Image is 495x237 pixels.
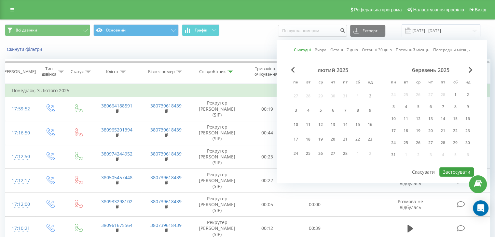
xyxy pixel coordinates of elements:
[451,91,460,99] div: 1
[366,121,374,129] div: 16
[250,66,282,77] div: Тривалість очікування
[16,28,37,33] span: Всі дзвінки
[329,135,337,143] div: 20
[244,169,291,193] td: 00:22
[414,103,422,111] div: 5
[414,115,422,123] div: 12
[291,193,338,217] td: 00:00
[41,66,56,77] div: Тип дзвінка
[316,149,325,158] div: 26
[413,78,423,88] abbr: середа
[389,139,398,147] div: 24
[398,198,423,210] span: Розмова не відбулась
[12,174,29,187] div: 17:12:17
[364,119,376,131] div: нд 16 лют 2025 р.
[101,222,132,228] a: 380961675564
[413,7,464,12] span: Налаштування профілю
[191,169,244,193] td: Рекрутер [PERSON_NAME] (SIP)
[450,78,460,88] abbr: субота
[12,222,29,235] div: 17:10:21
[473,200,488,216] div: Open Intercom Messenger
[400,114,412,124] div: вт 11 бер 2025 р.
[451,115,460,123] div: 15
[244,145,291,169] td: 00:23
[461,138,474,148] div: нд 30 бер 2025 р.
[387,126,400,136] div: пн 17 бер 2025 р.
[365,78,375,88] abbr: неділя
[101,103,132,109] a: 380664188591
[292,106,300,115] div: 3
[400,102,412,112] div: вт 4 бер 2025 р.
[341,135,350,143] div: 21
[389,103,398,111] div: 3
[316,106,325,115] div: 5
[412,102,424,112] div: ср 5 бер 2025 р.
[461,114,474,124] div: нд 16 бер 2025 р.
[424,126,437,136] div: чт 20 бер 2025 р.
[150,174,182,181] a: 380739618439
[400,138,412,148] div: вт 25 бер 2025 р.
[451,127,460,135] div: 22
[291,67,295,73] span: Previous Month
[101,198,132,205] a: 380933298102
[106,69,118,74] div: Клієнт
[437,126,449,136] div: пт 21 бер 2025 р.
[354,7,402,12] span: Реферальна програма
[292,149,300,158] div: 24
[439,127,447,135] div: 21
[278,25,347,37] input: Пошук за номером
[351,119,364,131] div: сб 15 лют 2025 р.
[327,105,339,117] div: чт 6 лют 2025 р.
[316,121,325,129] div: 12
[389,115,398,123] div: 10
[290,148,302,160] div: пн 24 лют 2025 р.
[329,149,337,158] div: 27
[5,84,490,97] td: Понеділок, 3 Лютого 2025
[424,138,437,148] div: чт 27 бер 2025 р.
[351,133,364,145] div: сб 22 лют 2025 р.
[449,114,461,124] div: сб 15 бер 2025 р.
[461,102,474,112] div: нд 9 бер 2025 р.
[387,150,400,160] div: пн 31 бер 2025 р.
[294,47,311,53] a: Сьогодні
[5,46,45,52] button: Скинути фільтри
[449,126,461,136] div: сб 22 бер 2025 р.
[302,133,314,145] div: вт 18 лют 2025 р.
[402,115,410,123] div: 11
[12,150,29,163] div: 17:12:50
[292,121,300,129] div: 10
[461,126,474,136] div: нд 23 бер 2025 р.
[244,193,291,217] td: 00:05
[414,127,422,135] div: 19
[463,127,472,135] div: 23
[463,91,472,99] div: 2
[314,105,327,117] div: ср 5 лют 2025 р.
[182,24,219,36] button: Графік
[353,106,362,115] div: 8
[353,121,362,129] div: 15
[150,127,182,133] a: 380739618439
[302,119,314,131] div: вт 11 лют 2025 р.
[150,198,182,205] a: 380739618439
[327,133,339,145] div: чт 20 лют 2025 р.
[364,133,376,145] div: нд 23 лют 2025 р.
[438,78,448,88] abbr: п’ятниця
[353,92,362,100] div: 1
[327,148,339,160] div: чт 27 лют 2025 р.
[362,47,392,53] a: Останні 30 днів
[150,151,182,157] a: 380739618439
[327,119,339,131] div: чт 13 лют 2025 р.
[341,121,350,129] div: 14
[439,139,447,147] div: 28
[290,133,302,145] div: пн 17 лют 2025 р.
[408,167,438,177] button: Скасувати
[402,103,410,111] div: 4
[387,138,400,148] div: пн 24 бер 2025 р.
[400,126,412,136] div: вт 18 бер 2025 р.
[244,121,291,145] td: 00:44
[389,151,398,159] div: 31
[463,103,472,111] div: 9
[3,69,36,74] div: [PERSON_NAME]
[414,139,422,147] div: 26
[475,7,486,12] span: Вихід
